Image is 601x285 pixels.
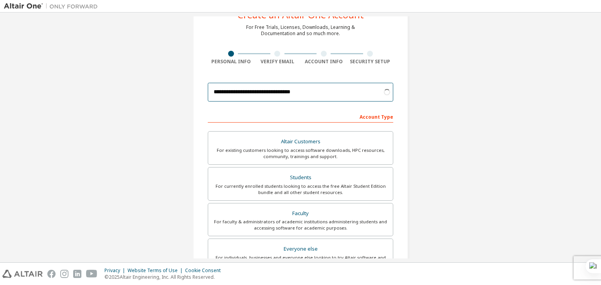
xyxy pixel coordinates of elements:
img: altair_logo.svg [2,270,43,278]
div: For currently enrolled students looking to access the free Altair Student Edition bundle and all ... [213,183,388,196]
img: facebook.svg [47,270,56,278]
div: For individuals, businesses and everyone else looking to try Altair software and explore our prod... [213,255,388,267]
div: Create an Altair One Account [238,10,364,20]
div: For existing customers looking to access software downloads, HPC resources, community, trainings ... [213,147,388,160]
div: Cookie Consent [185,267,225,274]
div: Verify Email [254,59,301,65]
div: Account Info [300,59,347,65]
div: For Free Trials, Licenses, Downloads, Learning & Documentation and so much more. [246,24,355,37]
p: © 2025 Altair Engineering, Inc. All Rights Reserved. [104,274,225,280]
img: Altair One [4,2,102,10]
img: linkedin.svg [73,270,81,278]
div: Faculty [213,208,388,219]
div: Account Type [208,110,393,123]
img: instagram.svg [60,270,68,278]
div: Altair Customers [213,136,388,147]
div: Personal Info [208,59,254,65]
div: For faculty & administrators of academic institutions administering students and accessing softwa... [213,219,388,231]
img: youtube.svg [86,270,97,278]
div: Everyone else [213,244,388,255]
div: Privacy [104,267,128,274]
div: Security Setup [347,59,394,65]
div: Students [213,172,388,183]
div: Website Terms of Use [128,267,185,274]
